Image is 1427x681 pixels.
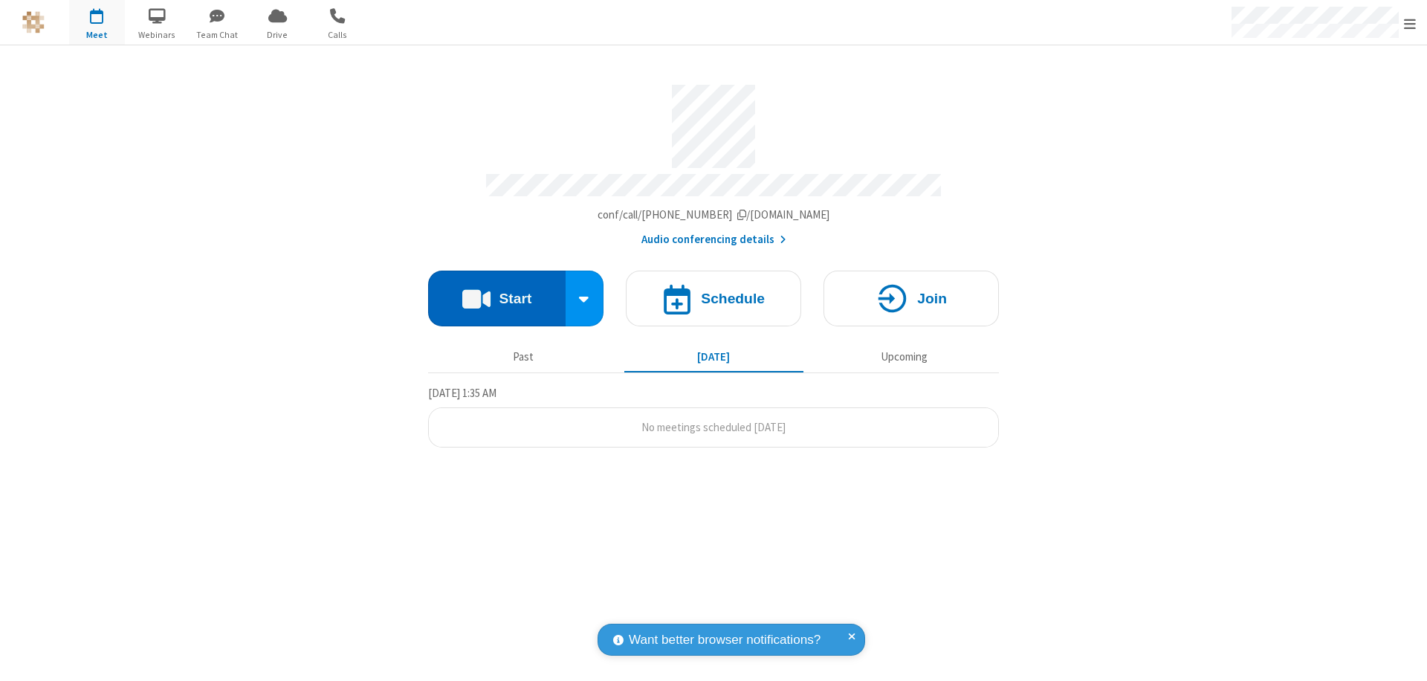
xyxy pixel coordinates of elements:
[626,271,801,326] button: Schedule
[129,28,185,42] span: Webinars
[815,343,994,371] button: Upcoming
[22,11,45,33] img: QA Selenium DO NOT DELETE OR CHANGE
[823,271,999,326] button: Join
[624,343,803,371] button: [DATE]
[69,28,125,42] span: Meet
[428,271,566,326] button: Start
[566,271,604,326] div: Start conference options
[250,28,305,42] span: Drive
[598,207,830,222] span: Copy my meeting room link
[598,207,830,224] button: Copy my meeting room linkCopy my meeting room link
[701,291,765,306] h4: Schedule
[190,28,245,42] span: Team Chat
[499,291,531,306] h4: Start
[428,74,999,248] section: Account details
[641,420,786,434] span: No meetings scheduled [DATE]
[428,384,999,448] section: Today's Meetings
[629,630,821,650] span: Want better browser notifications?
[917,291,947,306] h4: Join
[310,28,366,42] span: Calls
[641,231,786,248] button: Audio conferencing details
[434,343,613,371] button: Past
[428,386,496,400] span: [DATE] 1:35 AM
